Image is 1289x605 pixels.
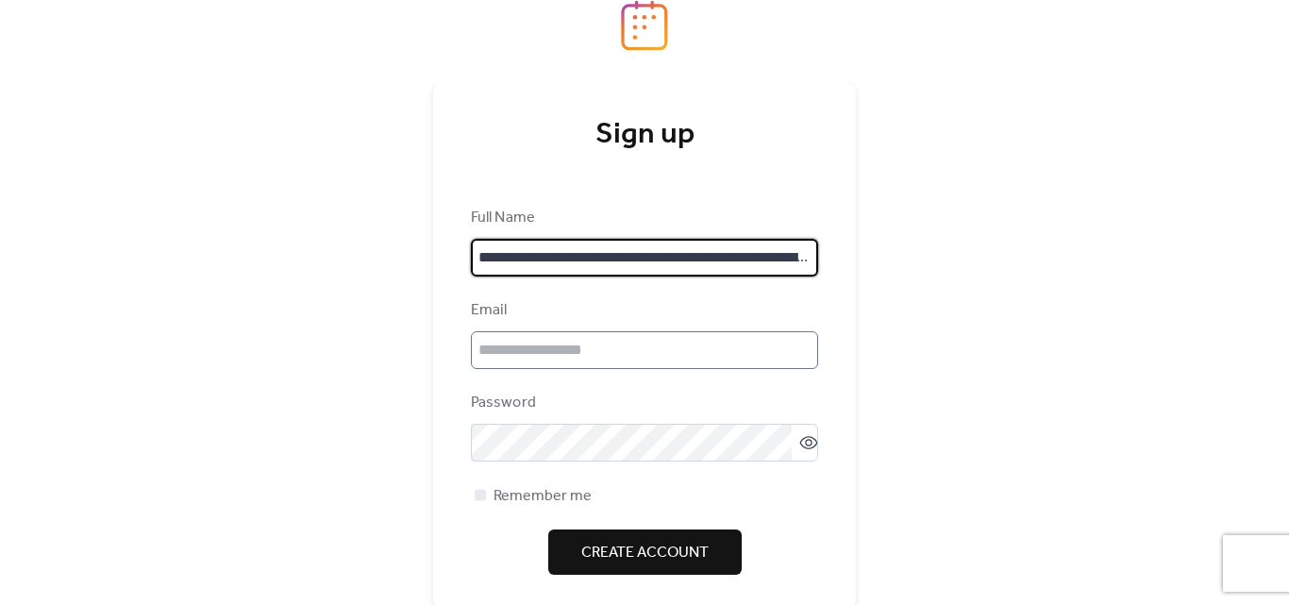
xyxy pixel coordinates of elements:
[471,299,814,322] div: Email
[494,485,592,508] span: Remember me
[471,392,814,414] div: Password
[471,207,814,229] div: Full Name
[471,116,818,154] div: Sign up
[581,542,709,564] span: Create Account
[548,529,742,575] button: Create Account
